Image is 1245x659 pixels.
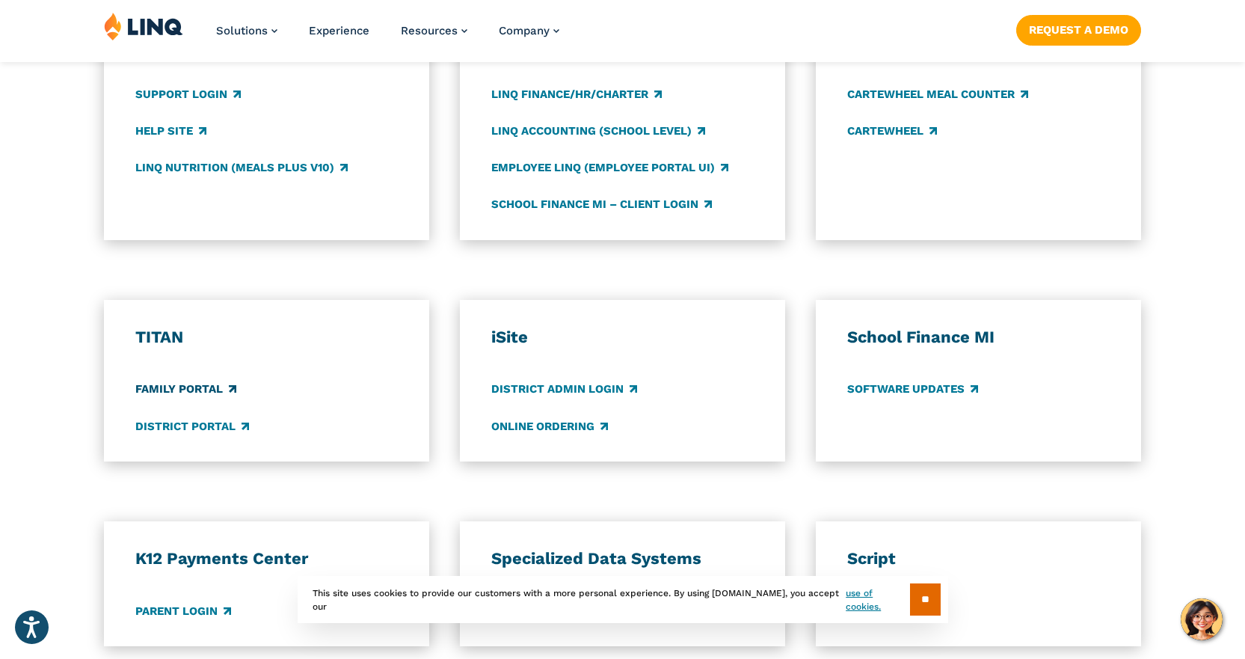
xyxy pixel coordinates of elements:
a: CARTEWHEEL [847,123,937,139]
a: LINQ Nutrition (Meals Plus v10) [135,159,348,176]
a: LINQ Finance/HR/Charter [491,86,662,102]
h3: K12 Payments Center [135,548,398,569]
nav: Button Navigation [1016,12,1141,45]
a: Software Updates [847,381,978,398]
a: District Portal [135,418,249,435]
a: Resources [401,24,467,37]
a: Employee LINQ (Employee Portal UI) [491,159,728,176]
h3: Script [847,548,1110,569]
img: LINQ | K‑12 Software [104,12,183,40]
h3: School Finance MI [847,327,1110,348]
a: use of cookies. [846,586,909,613]
a: Family Portal [135,381,236,398]
span: Resources [401,24,458,37]
h3: Specialized Data Systems [491,548,754,569]
button: Hello, have a question? Let’s chat. [1181,598,1223,640]
a: School Finance MI – Client Login [491,196,712,212]
a: Help Site [135,123,206,139]
span: Solutions [216,24,268,37]
h3: TITAN [135,327,398,348]
a: CARTEWHEEL Meal Counter [847,86,1028,102]
a: Support Login [135,86,241,102]
nav: Primary Navigation [216,12,559,61]
div: This site uses cookies to provide our customers with a more personal experience. By using [DOMAIN... [298,576,948,623]
a: Solutions [216,24,277,37]
span: Company [499,24,550,37]
a: Company [499,24,559,37]
a: Experience [309,24,369,37]
a: Online Ordering [491,418,608,435]
a: District Admin Login [491,381,637,398]
a: Request a Demo [1016,15,1141,45]
h3: iSite [491,327,754,348]
a: LINQ Accounting (school level) [491,123,705,139]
